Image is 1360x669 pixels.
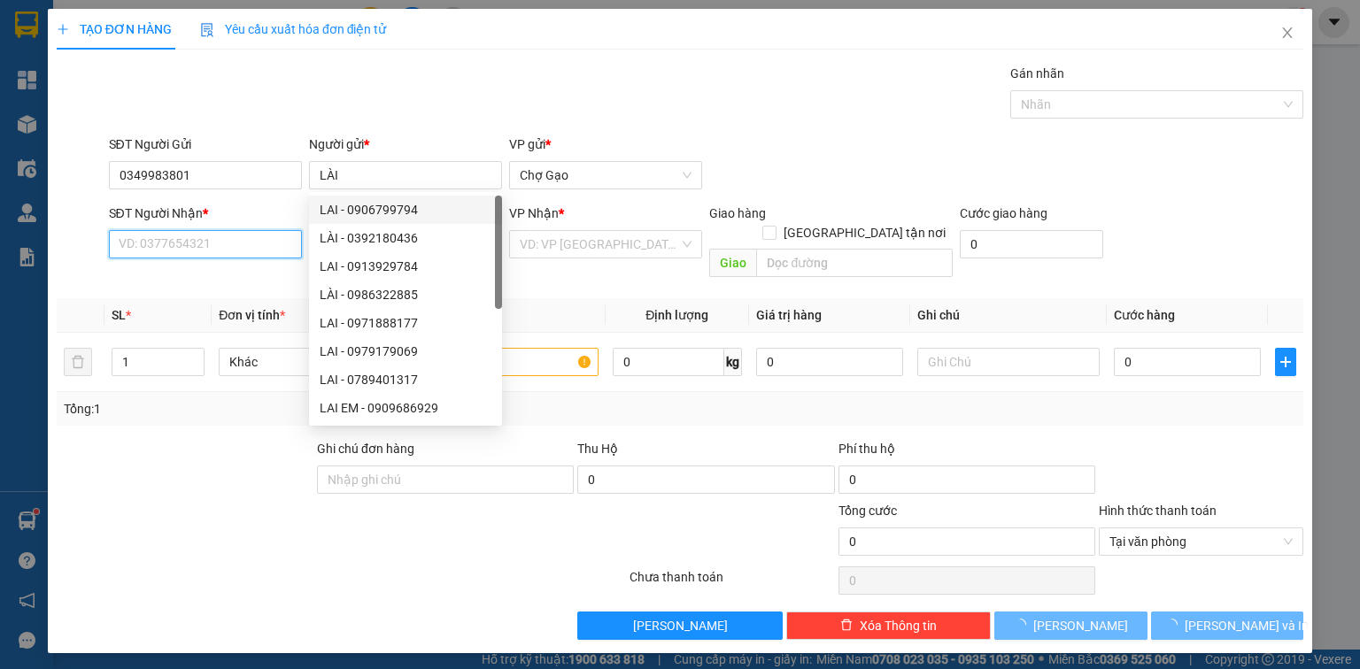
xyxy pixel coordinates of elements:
div: SĐT Người Nhận [109,204,302,223]
div: LAI - 0913929784 [309,252,502,281]
span: loading [1165,619,1185,631]
input: Ghi chú đơn hàng [317,465,574,494]
button: [PERSON_NAME] [994,611,1147,640]
div: LAI - 0979179069 [320,342,491,361]
div: VP gửi [509,135,702,154]
div: LAI - 0971888177 [309,309,502,337]
span: Giá trị hàng [756,308,822,322]
b: [GEOGRAPHIC_DATA],Huyện [GEOGRAPHIC_DATA] [122,117,232,189]
span: Chợ Gạo [520,162,692,188]
span: Xóa Thông tin [860,616,937,635]
span: Yêu cầu xuất hóa đơn điện tử [200,22,387,36]
input: Dọc đường [756,249,953,277]
button: deleteXóa Thông tin [786,611,991,640]
th: Ghi chú [910,298,1107,333]
img: icon [200,23,214,37]
span: [GEOGRAPHIC_DATA] tận nơi [777,223,953,242]
button: delete [64,348,92,376]
input: 0 [756,348,903,376]
div: LAI - 0906799794 [320,200,491,219]
li: VP Chợ Gạo [122,75,236,95]
span: [PERSON_NAME] [633,616,728,635]
span: TẠO ĐƠN HÀNG [57,22,172,36]
div: LAI - 0971888177 [320,313,491,333]
span: Đơn vị tính [219,308,285,322]
span: Giao [709,249,756,277]
div: LAI - 0789401317 [309,365,502,394]
span: Thu Hộ [577,442,618,456]
li: Tân Lập Thành [9,9,257,42]
label: Ghi chú đơn hàng [317,442,414,456]
div: LAI EM - 0909686929 [320,398,491,418]
span: Giao hàng [709,206,766,220]
span: Cước hàng [1114,308,1175,322]
li: VP [GEOGRAPHIC_DATA] [9,75,122,134]
div: SĐT Người Gửi [109,135,302,154]
label: Hình thức thanh toán [1099,504,1217,518]
div: LÀI - 0986322885 [309,281,502,309]
button: Close [1263,9,1312,58]
span: environment [122,98,135,111]
span: loading [1014,619,1033,631]
div: LÀI - 0392180436 [309,224,502,252]
span: plus [57,23,69,35]
div: Tổng: 1 [64,399,526,419]
label: Cước giao hàng [960,206,1047,220]
button: [PERSON_NAME] [577,611,782,640]
span: VP Nhận [509,206,559,220]
span: Khác [229,349,390,375]
button: plus [1275,348,1296,376]
span: [PERSON_NAME] và In [1185,616,1309,635]
div: LÀI - 0986322885 [320,285,491,304]
div: Phí thu hộ [838,439,1095,465]
span: Tại văn phòng [1109,528,1293,555]
div: LAI - 0913929784 [320,257,491,276]
div: Người gửi [309,135,502,154]
span: Tổng cước [838,504,897,518]
span: kg [724,348,742,376]
input: Cước giao hàng [960,230,1103,258]
span: SL [112,308,126,322]
span: plus [1276,355,1295,369]
span: Định lượng [645,308,708,322]
div: LAI - 0906799794 [309,196,502,224]
input: VD: Bàn, Ghế [416,348,599,376]
button: [PERSON_NAME] và In [1151,611,1304,640]
input: Ghi Chú [917,348,1100,376]
span: close [1280,26,1294,40]
div: LÀI - 0392180436 [320,228,491,248]
div: LAI - 0789401317 [320,370,491,389]
span: delete [840,619,853,633]
div: LAI - 0979179069 [309,337,502,365]
div: Chưa thanh toán [628,567,836,598]
label: Gán nhãn [1010,66,1064,81]
span: [PERSON_NAME] [1033,616,1128,635]
div: LAI EM - 0909686929 [309,394,502,422]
